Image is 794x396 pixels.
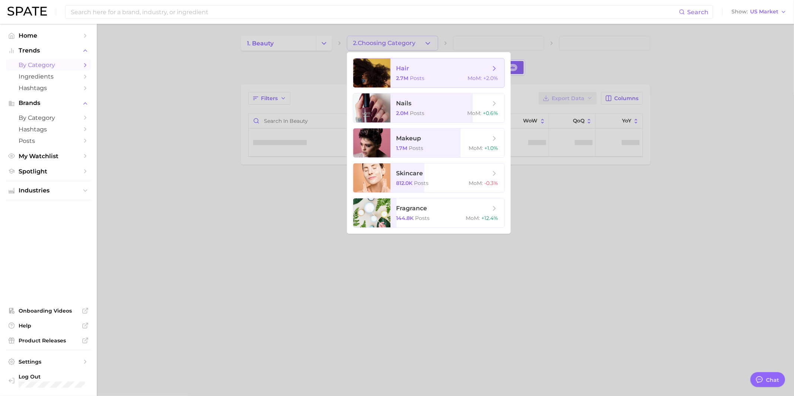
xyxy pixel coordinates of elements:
input: Search here for a brand, industry, or ingredient [70,6,679,18]
a: by Category [6,59,91,71]
button: Industries [6,185,91,196]
span: makeup [396,135,421,142]
span: Posts [409,145,424,151]
span: US Market [750,10,778,14]
span: +1.0% [485,145,498,151]
a: My Watchlist [6,150,91,162]
span: Hashtags [19,84,78,92]
a: Hashtags [6,124,91,135]
span: MoM : [469,145,483,151]
span: Product Releases [19,337,78,344]
a: Help [6,320,91,331]
span: Posts [414,180,429,186]
a: Log out. Currently logged in with e-mail mathilde@spate.nyc. [6,371,91,390]
span: Posts [410,110,425,116]
span: by Category [19,61,78,68]
button: Brands [6,98,91,109]
span: +0.6% [483,110,498,116]
span: fragrance [396,205,427,212]
span: MoM : [468,75,482,82]
span: Hashtags [19,126,78,133]
span: Show [731,10,748,14]
span: Help [19,322,78,329]
button: Trends [6,45,91,56]
a: Onboarding Videos [6,305,91,316]
span: Home [19,32,78,39]
span: MoM : [466,215,480,221]
span: Trends [19,47,78,54]
span: -0.3% [485,180,498,186]
span: Onboarding Videos [19,307,78,314]
a: Home [6,30,91,41]
span: Industries [19,187,78,194]
span: 2.0m [396,110,409,116]
span: Posts [19,137,78,144]
a: Ingredients [6,71,91,82]
span: Brands [19,100,78,106]
span: Spotlight [19,168,78,175]
a: Settings [6,356,91,367]
a: by Category [6,112,91,124]
span: 812.0k [396,180,413,186]
span: Posts [410,75,425,82]
span: Settings [19,358,78,365]
a: Posts [6,135,91,147]
span: My Watchlist [19,153,78,160]
span: nails [396,100,412,107]
span: Log Out [19,373,85,380]
span: Ingredients [19,73,78,80]
img: SPATE [7,7,47,16]
span: 2.7m [396,75,409,82]
a: Spotlight [6,166,91,177]
span: Posts [415,215,430,221]
span: 1.7m [396,145,408,151]
span: by Category [19,114,78,121]
span: hair [396,65,409,72]
span: Search [687,9,708,16]
ul: 2.Choosing Category [347,52,511,234]
span: 144.8k [396,215,414,221]
button: ShowUS Market [730,7,788,17]
span: skincare [396,170,423,177]
a: Hashtags [6,82,91,94]
span: +12.4% [482,215,498,221]
span: MoM : [469,180,483,186]
a: Product Releases [6,335,91,346]
span: MoM : [468,110,482,116]
span: +2.0% [484,75,498,82]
